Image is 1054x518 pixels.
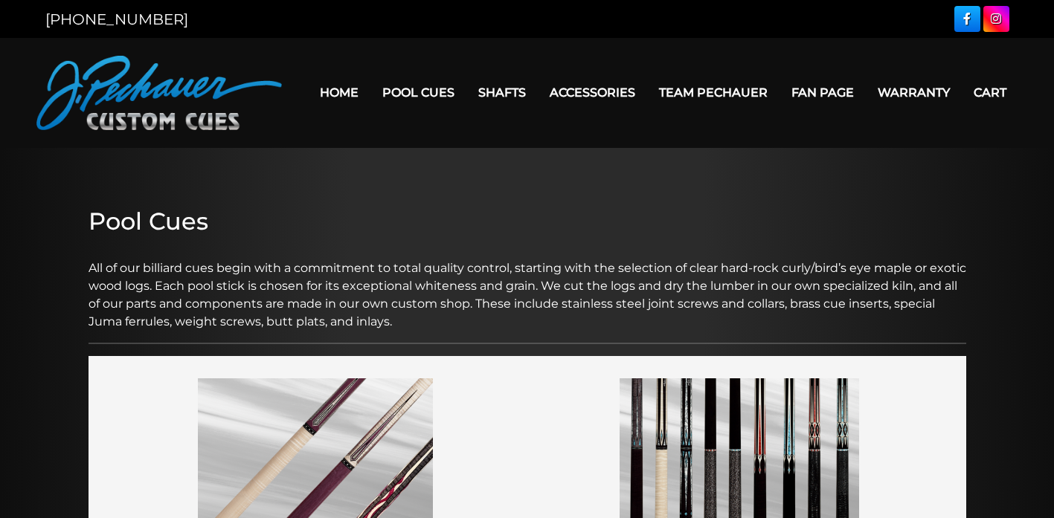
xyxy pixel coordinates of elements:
h2: Pool Cues [89,207,966,236]
a: Home [308,74,370,111]
a: Team Pechauer [647,74,780,111]
a: Warranty [866,74,962,111]
img: Pechauer Custom Cues [36,56,282,130]
p: All of our billiard cues begin with a commitment to total quality control, starting with the sele... [89,242,966,331]
a: Shafts [466,74,538,111]
a: Fan Page [780,74,866,111]
a: Accessories [538,74,647,111]
a: Cart [962,74,1018,111]
a: Pool Cues [370,74,466,111]
a: [PHONE_NUMBER] [45,10,188,28]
